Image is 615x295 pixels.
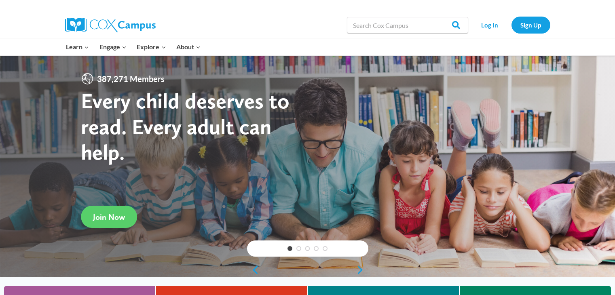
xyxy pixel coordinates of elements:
[356,265,368,275] a: next
[287,246,292,251] a: 1
[66,42,89,52] span: Learn
[347,17,468,33] input: Search Cox Campus
[323,246,328,251] a: 5
[511,17,550,33] a: Sign Up
[296,246,301,251] a: 2
[81,88,290,165] strong: Every child deserves to read. Every adult can help.
[305,246,310,251] a: 3
[61,38,206,55] nav: Primary Navigation
[65,18,156,32] img: Cox Campus
[94,72,168,85] span: 387,271 Members
[93,212,125,222] span: Join Now
[176,42,201,52] span: About
[247,265,259,275] a: previous
[99,42,127,52] span: Engage
[137,42,166,52] span: Explore
[472,17,550,33] nav: Secondary Navigation
[472,17,507,33] a: Log In
[314,246,319,251] a: 4
[247,262,368,278] div: content slider buttons
[81,206,137,228] a: Join Now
